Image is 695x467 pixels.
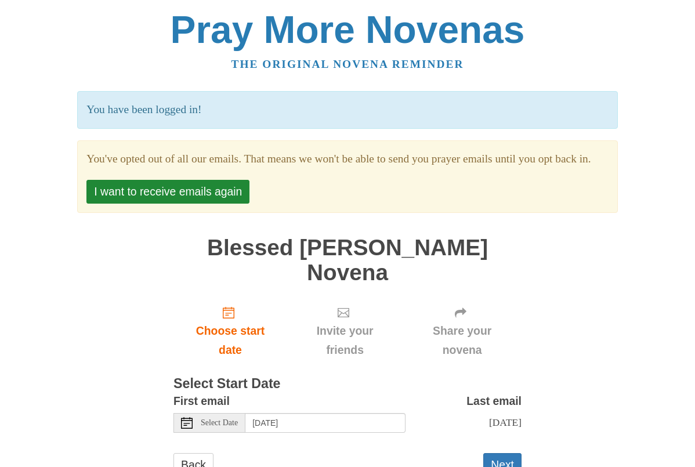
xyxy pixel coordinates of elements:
h1: Blessed [PERSON_NAME] Novena [173,236,522,285]
span: Share your novena [414,321,510,360]
label: First email [173,392,230,411]
a: Choose start date [173,296,287,365]
button: I want to receive emails again [86,180,249,204]
div: Click "Next" to confirm your start date first. [403,296,522,365]
h3: Select Start Date [173,377,522,392]
span: Invite your friends [299,321,391,360]
p: You have been logged in! [77,91,617,129]
span: Select Date [201,419,238,427]
label: Last email [466,392,522,411]
span: [DATE] [489,417,522,428]
section: You've opted out of all our emails. That means we won't be able to send you prayer emails until y... [86,150,608,169]
a: The original novena reminder [231,58,464,70]
span: Choose start date [185,321,276,360]
div: Click "Next" to confirm your start date first. [287,296,403,365]
a: Pray More Novenas [171,8,525,51]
